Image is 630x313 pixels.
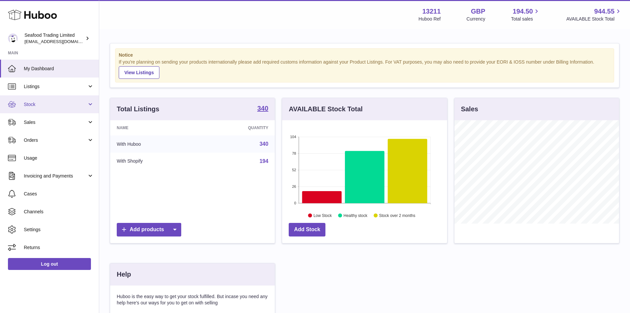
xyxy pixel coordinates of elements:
a: 944.55 AVAILABLE Stock Total [566,7,622,22]
text: Stock over 2 months [379,213,415,218]
text: 52 [292,168,296,172]
a: View Listings [119,66,159,79]
a: 194.50 Total sales [511,7,540,22]
td: With Shopify [110,153,199,170]
th: Quantity [199,120,275,135]
span: Total sales [511,16,540,22]
span: Usage [24,155,94,161]
text: 0 [294,201,296,205]
text: 26 [292,184,296,188]
span: Channels [24,209,94,215]
span: Cases [24,191,94,197]
div: Seafood Trading Limited [24,32,84,45]
strong: Notice [119,52,610,58]
span: My Dashboard [24,66,94,72]
div: Huboo Ref [419,16,441,22]
text: 104 [290,135,296,139]
a: Log out [8,258,91,270]
text: Healthy stock [344,213,368,218]
text: 78 [292,151,296,155]
span: Returns [24,244,94,251]
strong: 340 [257,105,268,112]
div: Currency [467,16,485,22]
td: With Huboo [110,135,199,153]
a: Add products [117,223,181,236]
a: 194 [260,158,269,164]
span: Invoicing and Payments [24,173,87,179]
strong: GBP [471,7,485,16]
a: 340 [257,105,268,113]
a: Add Stock [289,223,325,236]
h3: Help [117,270,131,279]
p: Huboo is the easy way to get your stock fulfilled. But incase you need any help here's our ways f... [117,293,268,306]
text: Low Stock [314,213,332,218]
span: Listings [24,83,87,90]
span: 944.55 [594,7,614,16]
span: Orders [24,137,87,143]
img: online@rickstein.com [8,33,18,43]
span: Sales [24,119,87,126]
div: If you're planning on sending your products internationally please add required customs informati... [119,59,610,79]
h3: Total Listings [117,105,159,114]
h3: AVAILABLE Stock Total [289,105,362,114]
h3: Sales [461,105,478,114]
strong: 13211 [422,7,441,16]
th: Name [110,120,199,135]
span: AVAILABLE Stock Total [566,16,622,22]
span: 194.50 [513,7,533,16]
span: Stock [24,101,87,108]
span: Settings [24,227,94,233]
span: [EMAIL_ADDRESS][DOMAIN_NAME] [24,39,97,44]
a: 340 [260,141,269,147]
